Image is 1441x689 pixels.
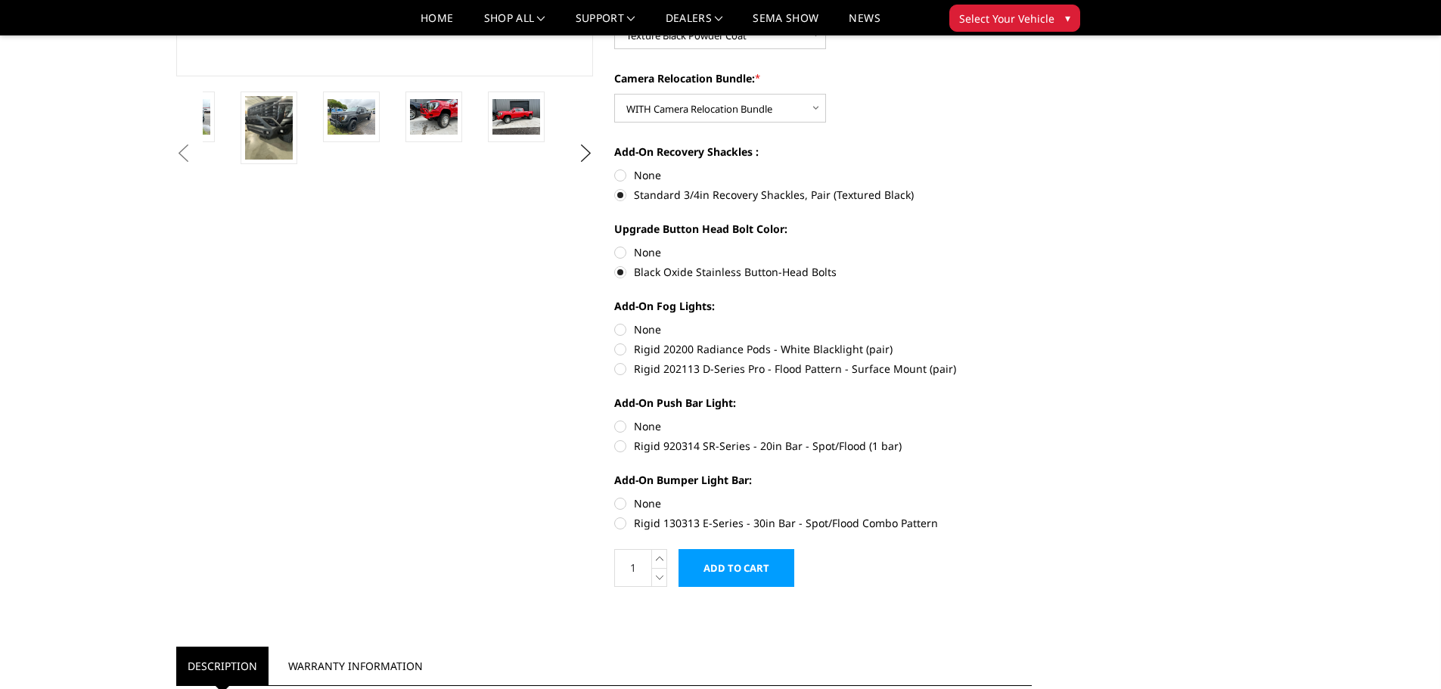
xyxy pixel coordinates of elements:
label: Rigid 130313 E-Series - 30in Bar - Spot/Flood Combo Pattern [614,515,1032,531]
a: SEMA Show [753,13,818,35]
label: None [614,418,1032,434]
label: Upgrade Button Head Bolt Color: [614,221,1032,237]
label: Standard 3/4in Recovery Shackles, Pair (Textured Black) [614,187,1032,203]
img: 2024-2025 GMC 2500-3500 - Freedom Series - Sport Front Bumper (non-winch) [410,99,458,135]
label: Camera Relocation Bundle: [614,70,1032,86]
label: Rigid 20200 Radiance Pods - White Blacklight (pair) [614,341,1032,357]
label: Rigid 202113 D-Series Pro - Flood Pattern - Surface Mount (pair) [614,361,1032,377]
a: News [849,13,880,35]
label: Add-On Push Bar Light: [614,395,1032,411]
a: Support [576,13,635,35]
img: 2024-2025 GMC 2500-3500 - Freedom Series - Sport Front Bumper (non-winch) [328,99,375,135]
label: Add-On Fog Lights: [614,298,1032,314]
span: Select Your Vehicle [959,11,1054,26]
a: shop all [484,13,545,35]
img: 2024-2025 GMC 2500-3500 - Freedom Series - Sport Front Bumper (non-winch) [245,96,293,160]
label: Black Oxide Stainless Button-Head Bolts [614,264,1032,280]
button: Next [574,142,597,165]
label: Rigid 920314 SR-Series - 20in Bar - Spot/Flood (1 bar) [614,438,1032,454]
img: 2024-2025 GMC 2500-3500 - Freedom Series - Sport Front Bumper (non-winch) [492,99,540,135]
a: Home [421,13,453,35]
button: Select Your Vehicle [949,5,1080,32]
a: Description [176,647,269,685]
label: None [614,244,1032,260]
input: Add to Cart [679,549,794,587]
label: None [614,495,1032,511]
label: None [614,167,1032,183]
label: Add-On Bumper Light Bar: [614,472,1032,488]
span: ▾ [1065,10,1070,26]
a: Dealers [666,13,723,35]
button: Previous [172,142,195,165]
label: None [614,321,1032,337]
label: Add-On Recovery Shackles : [614,144,1032,160]
a: Warranty Information [277,647,434,685]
